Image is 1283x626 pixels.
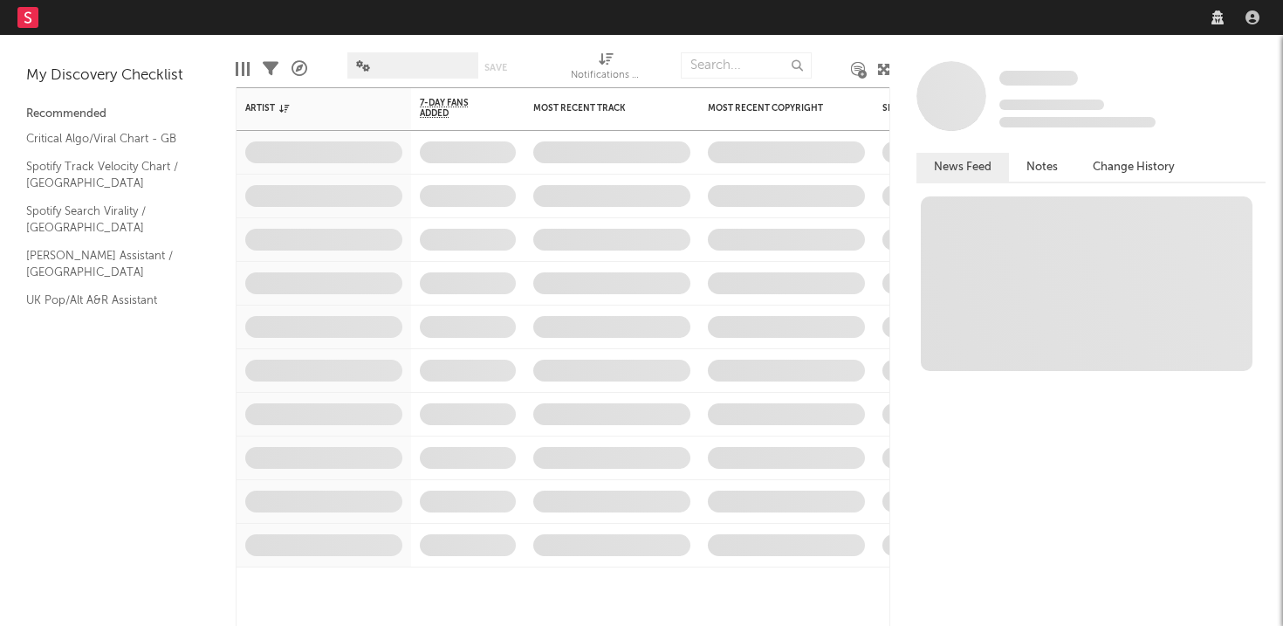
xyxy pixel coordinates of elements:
div: A&R Pipeline [292,44,307,94]
span: 7-Day Fans Added [420,98,490,119]
button: News Feed [916,153,1009,182]
a: UK Pop/Alt A&R Assistant [26,291,192,310]
div: Most Recent Track [533,103,664,114]
div: Spotify Monthly Listeners [882,103,1013,114]
div: Notifications (Artist) [571,44,641,94]
div: My Discovery Checklist [26,65,209,86]
div: Most Recent Copyright [708,103,839,114]
a: Spotify Search Virality / [GEOGRAPHIC_DATA] [26,202,192,237]
span: Some Artist [999,71,1078,86]
div: Edit Columns [236,44,250,94]
a: Some Artist [999,70,1078,87]
a: [PERSON_NAME] Assistant / [GEOGRAPHIC_DATA] [26,246,192,282]
button: Change History [1075,153,1192,182]
span: Tracking Since: [DATE] [999,100,1104,110]
div: Filters [263,44,278,94]
input: Search... [681,52,812,79]
a: Critical Algo/Viral Chart - GB [26,129,192,148]
a: Spotify Track Velocity Chart / [GEOGRAPHIC_DATA] [26,157,192,193]
button: Notes [1009,153,1075,182]
span: 0 fans last week [999,117,1156,127]
div: Artist [245,103,376,114]
div: Recommended [26,104,209,125]
button: Save [484,63,507,72]
div: Notifications (Artist) [571,65,641,86]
